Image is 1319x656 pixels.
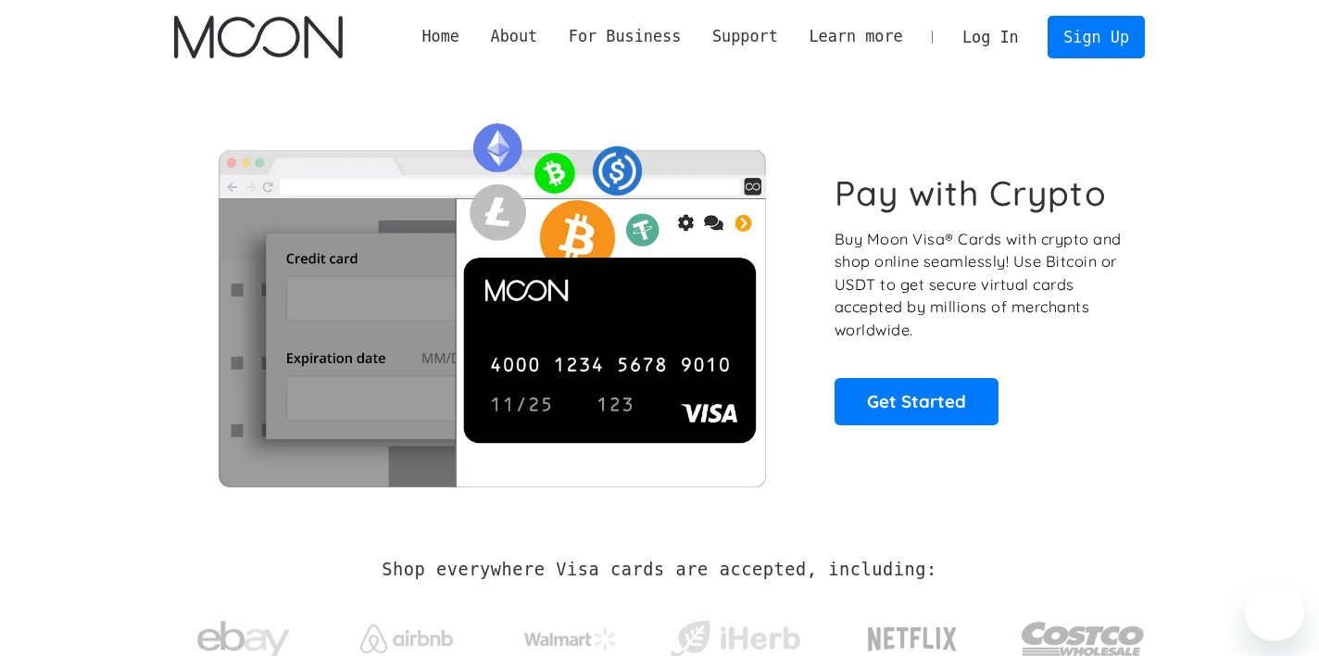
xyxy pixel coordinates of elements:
[382,560,936,580] h2: Shop everywhere Visa cards are accepted, including:
[475,25,553,48] div: About
[697,25,793,48] div: Support
[569,25,681,48] div: For Business
[174,16,342,58] a: home
[553,25,697,48] div: For Business
[524,628,617,650] img: Walmart
[491,25,538,48] div: About
[947,17,1034,57] a: Log In
[835,228,1124,342] p: Buy Moon Visa® Cards with crypto and shop online seamlessly! Use Bitcoin or USDT to get secure vi...
[174,110,809,486] img: Moon Cards let you spend your crypto anywhere Visa is accepted.
[809,25,902,48] div: Learn more
[407,25,475,48] a: Home
[1245,582,1304,641] iframe: Кнопка запуска окна обмена сообщениями
[712,25,778,48] div: Support
[1048,16,1144,57] a: Sign Up
[835,172,1107,214] h1: Pay with Crypto
[794,25,919,48] div: Learn more
[174,16,342,58] img: Moon Logo
[835,378,999,424] a: Get Started
[360,624,453,653] img: Airbnb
